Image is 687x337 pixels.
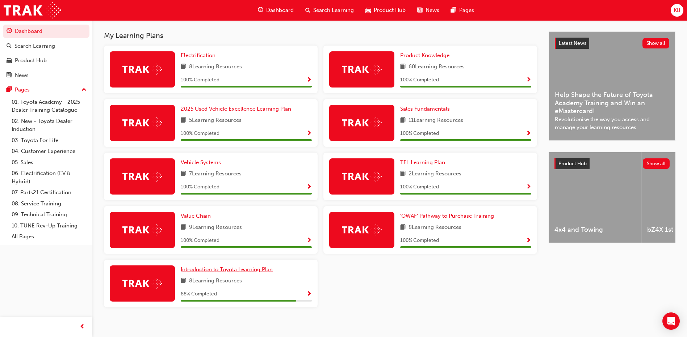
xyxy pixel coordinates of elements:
[181,213,211,219] span: Value Chain
[181,159,221,166] span: Vehicle Systems
[181,158,224,167] a: Vehicle Systems
[181,223,186,232] span: book-icon
[409,170,461,179] span: 2 Learning Resources
[181,265,276,274] a: Introduction to Toyota Learning Plan
[181,277,186,286] span: book-icon
[642,38,670,48] button: Show all
[189,63,242,72] span: 8 Learning Resources
[643,158,670,169] button: Show all
[3,54,89,67] a: Product Hub
[9,220,89,231] a: 10. TUNE Rev-Up Training
[555,115,669,132] span: Revolutionise the way you access and manage your learning resources.
[3,39,89,53] a: Search Learning
[9,135,89,146] a: 03. Toyota For Life
[258,6,263,15] span: guage-icon
[400,183,439,191] span: 100 % Completed
[15,56,47,65] div: Product Hub
[3,83,89,97] button: Pages
[306,238,312,244] span: Show Progress
[7,43,12,50] span: search-icon
[299,3,360,18] a: search-iconSearch Learning
[181,129,219,138] span: 100 % Completed
[305,6,310,15] span: search-icon
[400,106,450,112] span: Sales Fundamentals
[400,158,448,167] a: TFL Learning Plan
[181,106,291,112] span: 2025 Used Vehicle Excellence Learning Plan
[451,6,456,15] span: pages-icon
[342,171,382,182] img: Trak
[122,117,162,128] img: Trak
[526,238,531,244] span: Show Progress
[400,51,452,60] a: Product Knowledge
[81,85,87,95] span: up-icon
[3,69,89,82] a: News
[342,224,382,235] img: Trak
[400,236,439,245] span: 100 % Completed
[7,28,12,35] span: guage-icon
[400,129,439,138] span: 100 % Completed
[555,38,669,49] a: Latest NewsShow all
[400,223,406,232] span: book-icon
[674,6,680,14] span: KB
[417,6,423,15] span: news-icon
[7,72,12,79] span: news-icon
[400,116,406,125] span: book-icon
[9,146,89,157] a: 04. Customer Experience
[181,63,186,72] span: book-icon
[181,51,218,60] a: Electrification
[400,213,494,219] span: 'OWAF' Pathway to Purchase Training
[558,161,587,167] span: Product Hub
[306,129,312,138] button: Show Progress
[526,77,531,84] span: Show Progress
[445,3,480,18] a: pages-iconPages
[400,105,453,113] a: Sales Fundamentals
[409,116,463,125] span: 11 Learning Resources
[3,25,89,38] a: Dashboard
[9,97,89,116] a: 01. Toyota Academy - 2025 Dealer Training Catalogue
[181,236,219,245] span: 100 % Completed
[9,231,89,242] a: All Pages
[459,6,474,14] span: Pages
[313,6,354,14] span: Search Learning
[549,152,641,243] a: 4x4 and Towing
[80,323,85,332] span: prev-icon
[400,52,449,59] span: Product Knowledge
[122,278,162,289] img: Trak
[306,131,312,137] span: Show Progress
[9,168,89,187] a: 06. Electrification (EV & Hybrid)
[526,76,531,85] button: Show Progress
[306,290,312,299] button: Show Progress
[559,40,586,46] span: Latest News
[9,198,89,209] a: 08. Service Training
[4,2,61,18] img: Trak
[400,159,445,166] span: TFL Learning Plan
[409,63,465,72] span: 60 Learning Resources
[189,170,242,179] span: 7 Learning Resources
[9,209,89,220] a: 09. Technical Training
[181,52,215,59] span: Electrification
[400,212,497,220] a: 'OWAF' Pathway to Purchase Training
[181,116,186,125] span: book-icon
[181,183,219,191] span: 100 % Completed
[411,3,445,18] a: news-iconNews
[189,223,242,232] span: 9 Learning Resources
[554,226,635,234] span: 4x4 and Towing
[342,117,382,128] img: Trak
[400,170,406,179] span: book-icon
[189,116,242,125] span: 5 Learning Resources
[549,31,675,141] a: Latest NewsShow allHelp Shape the Future of Toyota Academy Training and Win an eMastercard!Revolu...
[554,158,670,170] a: Product HubShow all
[306,236,312,245] button: Show Progress
[15,86,30,94] div: Pages
[555,91,669,115] span: Help Shape the Future of Toyota Academy Training and Win an eMastercard!
[14,42,55,50] div: Search Learning
[374,6,406,14] span: Product Hub
[7,87,12,93] span: pages-icon
[400,76,439,84] span: 100 % Completed
[7,57,12,64] span: car-icon
[306,77,312,84] span: Show Progress
[306,76,312,85] button: Show Progress
[122,224,162,235] img: Trak
[181,266,273,273] span: Introduction to Toyota Learning Plan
